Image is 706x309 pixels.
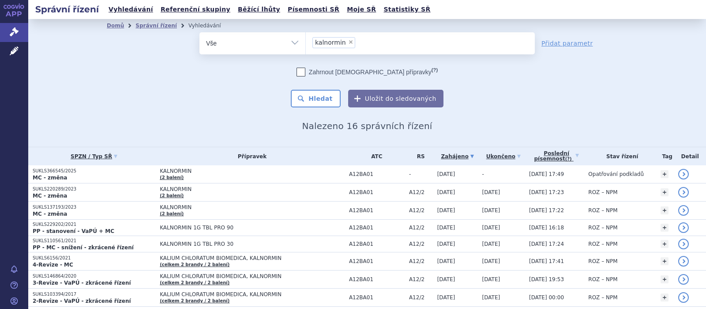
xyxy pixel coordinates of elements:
[33,238,155,244] p: SUKLS110561/2021
[135,23,177,29] a: Správní řízení
[160,204,345,210] span: KALNORMIN
[409,207,433,214] span: A12/2
[661,275,668,283] a: +
[588,241,617,247] span: ROZ – NPM
[437,225,455,231] span: [DATE]
[33,150,155,163] a: SPZN / Typ SŘ
[437,258,455,264] span: [DATE]
[33,204,155,210] p: SUKLS137193/2023
[33,211,67,217] strong: MC - změna
[437,150,478,163] a: Zahájeno
[33,255,155,261] p: SUKLS6156/2021
[349,225,405,231] span: A12BA01
[678,222,689,233] a: detail
[409,258,433,264] span: A12/2
[33,175,67,181] strong: MC - změna
[437,189,455,195] span: [DATE]
[482,241,500,247] span: [DATE]
[315,39,346,46] span: kalnormin
[588,189,617,195] span: ROZ – NPM
[529,258,564,264] span: [DATE] 17:41
[345,147,405,165] th: ATC
[482,189,500,195] span: [DATE]
[348,39,353,45] span: ×
[33,186,155,192] p: SUKLS220289/2023
[529,147,584,165] a: Poslednípísemnost(?)
[565,156,572,162] abbr: (?)
[437,294,455,301] span: [DATE]
[678,292,689,303] a: detail
[529,294,564,301] span: [DATE] 00:00
[349,207,405,214] span: A12BA01
[437,171,455,177] span: [DATE]
[482,150,525,163] a: Ukončeno
[160,291,345,298] span: KALIUM CHLORATUM BIOMEDICA, KALNORMIN
[348,90,443,107] button: Uložit do sledovaných
[482,171,484,177] span: -
[160,175,184,180] a: (2 balení)
[588,294,617,301] span: ROZ – NPM
[33,228,114,234] strong: PP - stanovení - VaPÚ + MC
[529,207,564,214] span: [DATE] 17:22
[349,258,405,264] span: A12BA01
[409,294,433,301] span: A12/2
[529,241,564,247] span: [DATE] 17:24
[437,241,455,247] span: [DATE]
[482,276,500,282] span: [DATE]
[588,207,617,214] span: ROZ – NPM
[358,37,363,48] input: kalnormin
[349,189,405,195] span: A12BA01
[584,147,656,165] th: Stav řízení
[160,280,229,285] a: (celkem 2 brandy / 2 balení)
[158,4,233,15] a: Referenční skupiny
[188,19,233,32] li: Vyhledávání
[678,239,689,249] a: detail
[541,39,593,48] a: Přidat parametr
[160,168,345,174] span: KALNORMIN
[678,256,689,267] a: detail
[678,187,689,198] a: detail
[106,4,156,15] a: Vyhledávání
[482,207,500,214] span: [DATE]
[588,171,644,177] span: Opatřování podkladů
[678,169,689,179] a: detail
[33,262,73,268] strong: 4-Revize - MC
[482,258,500,264] span: [DATE]
[33,193,67,199] strong: MC - změna
[349,294,405,301] span: A12BA01
[33,273,155,279] p: SUKLS146864/2020
[160,186,345,192] span: KALNORMIN
[437,276,455,282] span: [DATE]
[432,67,438,73] abbr: (?)
[409,225,433,231] span: A12/2
[33,280,131,286] strong: 3-Revize - VaPÚ - zkrácené řízení
[160,211,184,216] a: (2 balení)
[482,294,500,301] span: [DATE]
[160,262,229,267] a: (celkem 2 brandy / 2 balení)
[661,188,668,196] a: +
[160,225,345,231] span: KALNORMIN 1G TBL PRO 90
[235,4,283,15] a: Běžící lhůty
[529,171,564,177] span: [DATE] 17:49
[437,207,455,214] span: [DATE]
[661,170,668,178] a: +
[349,171,405,177] span: A12BA01
[160,298,229,303] a: (celkem 2 brandy / 2 balení)
[409,241,433,247] span: A12/2
[344,4,379,15] a: Moje SŘ
[661,240,668,248] a: +
[285,4,342,15] a: Písemnosti SŘ
[28,3,106,15] h2: Správní řízení
[661,294,668,301] a: +
[529,225,564,231] span: [DATE] 16:18
[33,168,155,174] p: SUKLS366545/2025
[588,258,617,264] span: ROZ – NPM
[33,244,134,251] strong: PP - MC - snížení - zkrácené řízení
[482,225,500,231] span: [DATE]
[160,241,345,247] span: KALNORMIN 1G TBL PRO 30
[405,147,433,165] th: RS
[33,291,155,298] p: SUKLS103394/2017
[409,276,433,282] span: A12/2
[297,68,438,76] label: Zahrnout [DEMOGRAPHIC_DATA] přípravky
[588,276,617,282] span: ROZ – NPM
